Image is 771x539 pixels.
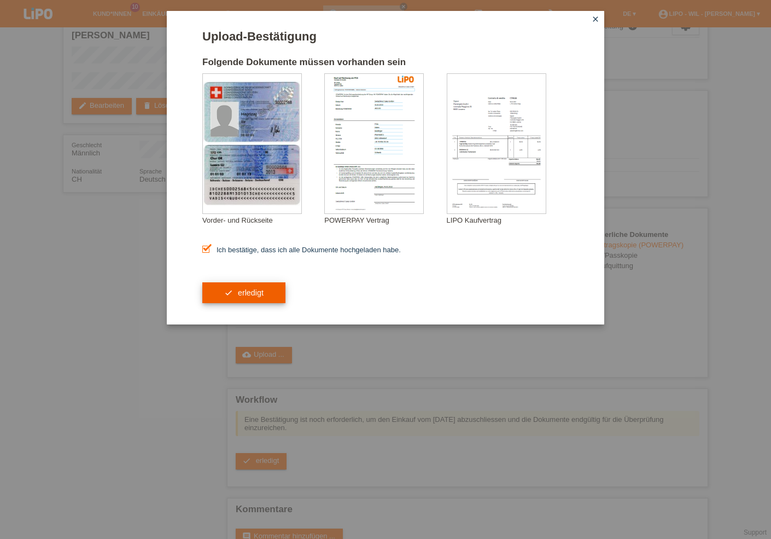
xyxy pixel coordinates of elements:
[202,216,324,224] div: Vorder- und Rückseite
[241,112,296,117] div: Hajrizaj
[211,102,239,137] img: swiss_id_photo_male.png
[202,282,285,303] button: check erledigt
[202,30,569,43] h1: Upload-Bestätigung
[241,120,296,124] div: Ilir
[202,57,569,73] h2: Folgende Dokumente müssen vorhanden sein
[238,288,264,297] span: erledigt
[591,15,600,24] i: close
[398,76,414,83] img: 39073_print.png
[224,288,233,297] i: check
[325,74,423,213] img: upload_document_confirmation_type_contract_not_within_kkg_whitelabel.png
[447,216,569,224] div: LIPO Kaufvertrag
[202,246,401,254] label: Ich bestätige, dass ich alle Dokumente hochgeladen habe.
[588,14,603,26] a: close
[324,216,446,224] div: POWERPAY Vertrag
[447,74,546,213] img: upload_document_confirmation_type_receipt_generic.png
[203,74,301,213] img: upload_document_confirmation_type_id_swiss_empty.png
